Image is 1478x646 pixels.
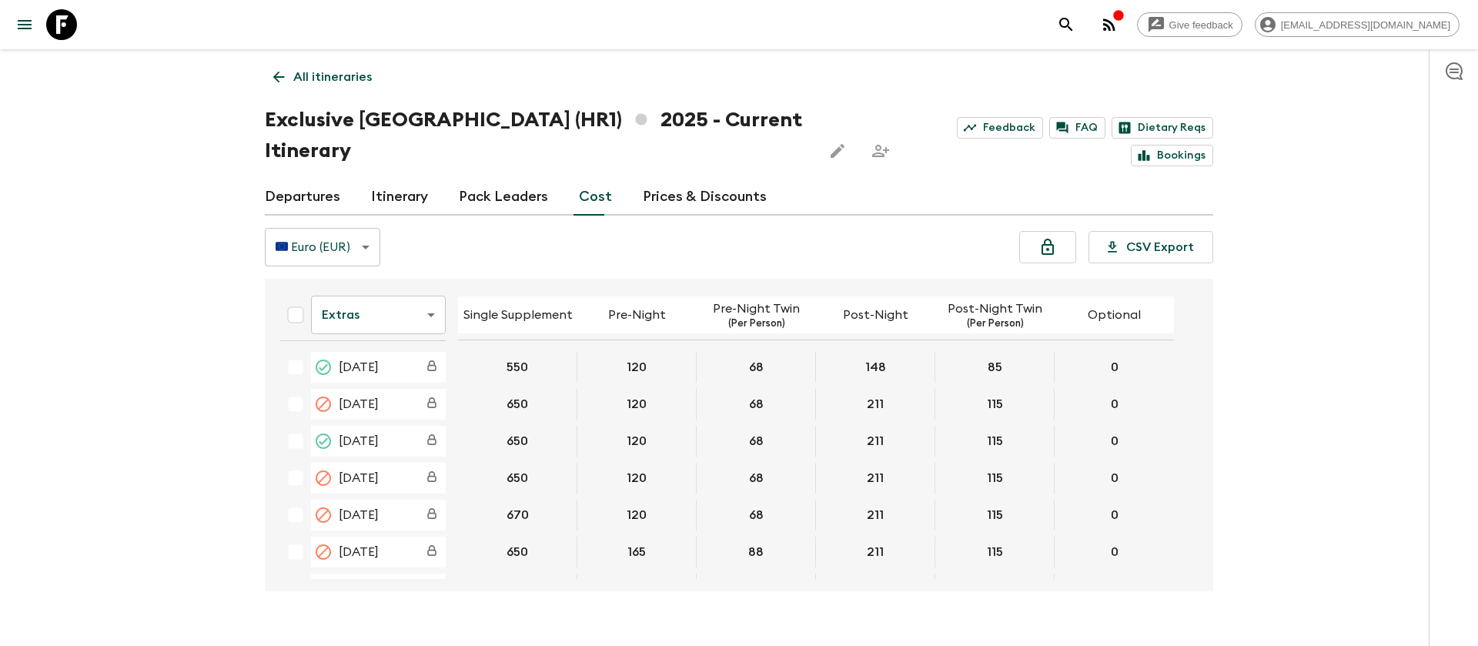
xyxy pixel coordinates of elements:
[697,463,816,494] div: 11 May 2025; Pre-Night Twin
[577,352,697,383] div: 20 Apr 2025; Pre-Night
[968,537,1022,567] button: 115
[935,426,1055,457] div: 04 May 2025; Post-Night Twin
[822,136,853,166] button: Edit this itinerary
[697,537,816,567] div: 21 May 2025; Pre-Night Twin
[608,352,665,383] button: 120
[968,426,1022,457] button: 115
[1049,117,1105,139] a: FAQ
[311,293,446,336] div: Extras
[1131,145,1213,166] a: Bookings
[371,179,428,216] a: Itinerary
[314,543,333,561] svg: Cancelled
[577,500,697,531] div: 18 May 2025; Pre-Night
[968,389,1022,420] button: 115
[728,318,785,330] p: (Per Person)
[1055,537,1174,567] div: 21 May 2025; Optional
[265,226,380,269] div: 🇪🇺 Euro (EUR)
[848,537,902,567] button: 211
[948,300,1042,318] p: Post-Night Twin
[418,575,446,603] div: Costs are fixed. The departure date (25 May 2025) has passed
[697,574,816,604] div: 25 May 2025; Pre-Night Twin
[608,426,665,457] button: 120
[848,463,902,494] button: 211
[1090,426,1139,457] button: 0
[458,389,577,420] div: 02 May 2025; Single Supplement
[1088,306,1141,324] p: Optional
[608,306,666,324] p: Pre-Night
[339,432,379,450] span: [DATE]
[1055,389,1174,420] div: 02 May 2025; Optional
[1090,389,1139,420] button: 0
[458,352,577,383] div: 20 Apr 2025; Single Supplement
[459,179,548,216] a: Pack Leaders
[458,537,577,567] div: 21 May 2025; Single Supplement
[418,353,446,381] div: Costs are fixed. The departure date (20 Apr 2025) has passed
[1055,463,1174,494] div: 11 May 2025; Optional
[577,389,697,420] div: 02 May 2025; Pre-Night
[968,500,1022,531] button: 115
[730,537,782,567] button: 88
[418,427,446,455] div: Costs are fixed. The departure date (04 May 2025) has passed
[935,389,1055,420] div: 02 May 2025; Post-Night Twin
[848,574,902,604] button: 211
[265,105,810,166] h1: Exclusive [GEOGRAPHIC_DATA] (HR1) 2025 - Current Itinerary
[339,469,379,487] span: [DATE]
[1090,500,1139,531] button: 0
[816,389,935,420] div: 02 May 2025; Post-Night
[935,500,1055,531] div: 18 May 2025; Post-Night Twin
[816,352,935,383] div: 20 Apr 2025; Post-Night
[935,574,1055,604] div: 25 May 2025; Post-Night Twin
[968,574,1022,604] button: 115
[458,500,577,531] div: 18 May 2025; Single Supplement
[935,352,1055,383] div: 20 Apr 2025; Post-Night Twin
[579,179,612,216] a: Cost
[848,426,902,457] button: 211
[731,500,782,531] button: 68
[488,352,547,383] button: 550
[339,395,379,413] span: [DATE]
[816,463,935,494] div: 11 May 2025; Post-Night
[848,500,902,531] button: 211
[265,179,340,216] a: Departures
[1090,463,1139,494] button: 0
[339,358,379,377] span: [DATE]
[731,352,782,383] button: 68
[713,300,800,318] p: Pre-Night Twin
[1055,426,1174,457] div: 04 May 2025; Optional
[608,463,665,494] button: 120
[339,543,379,561] span: [DATE]
[1051,9,1082,40] button: search adventures
[697,389,816,420] div: 02 May 2025; Pre-Night Twin
[265,62,380,92] a: All itineraries
[418,390,446,418] div: Costs are fixed. The departure date (02 May 2025) has passed
[458,574,577,604] div: 25 May 2025; Single Supplement
[1112,117,1213,139] a: Dietary Reqs
[488,500,547,531] button: 670
[843,306,908,324] p: Post-Night
[280,300,311,330] div: Select all
[1255,12,1460,37] div: [EMAIL_ADDRESS][DOMAIN_NAME]
[314,432,333,450] svg: Completed
[488,537,547,567] button: 650
[1272,19,1459,31] span: [EMAIL_ADDRESS][DOMAIN_NAME]
[463,306,573,324] p: Single Supplement
[1055,500,1174,531] div: 18 May 2025; Optional
[418,464,446,492] div: Costs are fixed. The departure date (11 May 2025) has passed
[697,426,816,457] div: 04 May 2025; Pre-Night Twin
[1090,574,1139,604] button: 0
[314,395,333,413] svg: Cancelled
[608,389,665,420] button: 120
[608,500,665,531] button: 120
[935,537,1055,567] div: 21 May 2025; Post-Night Twin
[865,136,896,166] span: Share this itinerary
[957,117,1043,139] a: Feedback
[848,389,902,420] button: 211
[1090,352,1139,383] button: 0
[968,463,1022,494] button: 115
[731,389,782,420] button: 68
[577,426,697,457] div: 04 May 2025; Pre-Night
[314,358,333,377] svg: Completed
[816,574,935,604] div: 25 May 2025; Post-Night
[314,469,333,487] svg: Cancelled
[935,463,1055,494] div: 11 May 2025; Post-Night Twin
